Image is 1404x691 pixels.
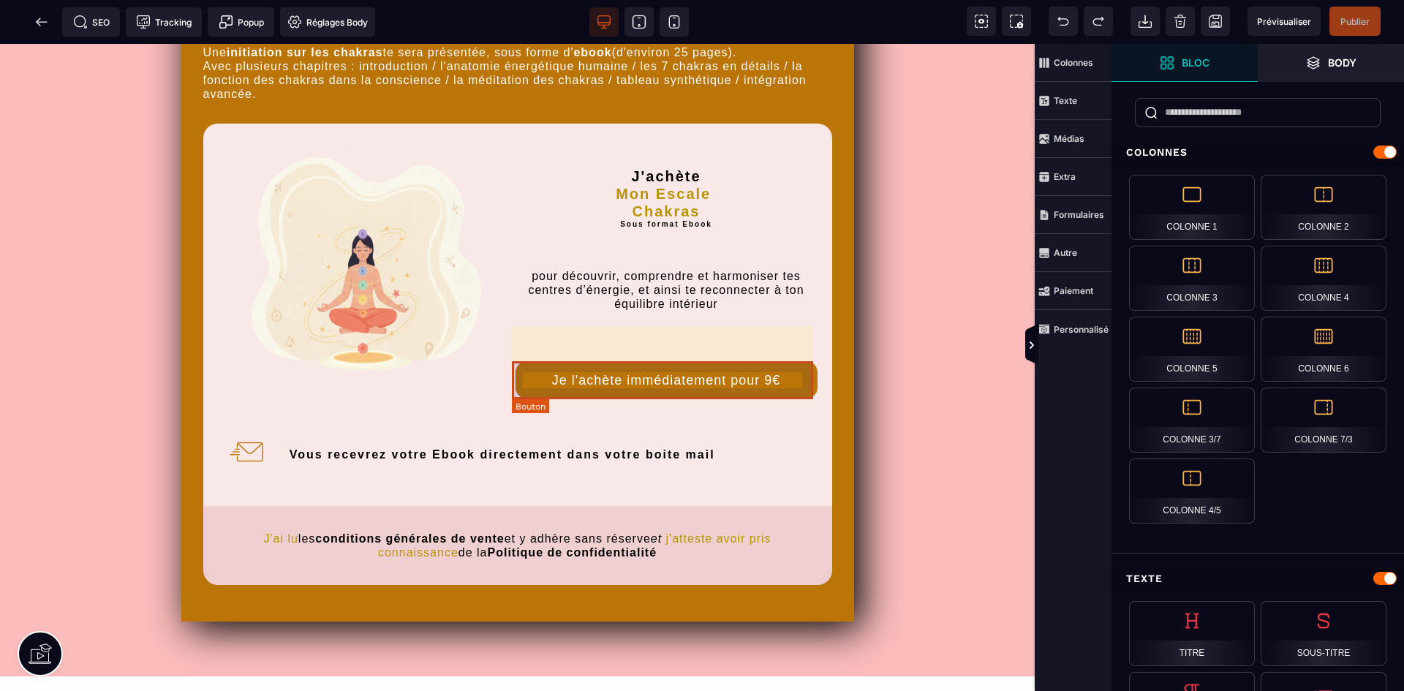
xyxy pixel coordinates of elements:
[516,91,818,141] h2: J'achète
[1248,7,1321,36] span: Aperçu
[1261,317,1386,382] div: Colonne 6
[1131,7,1160,36] span: Importer
[1035,196,1111,234] span: Formulaires
[1129,317,1255,382] div: Colonne 5
[62,7,120,37] span: Métadata SEO
[290,402,821,418] div: Vous recevrez votre Ebook directement dans votre boite mail
[1035,120,1111,158] span: Médias
[1054,247,1077,258] strong: Autre
[651,488,662,501] i: et
[573,2,611,15] b: ebook
[315,488,504,501] b: conditions générales de vente
[1054,209,1104,220] strong: Formulaires
[73,15,110,29] span: SEO
[228,390,265,426] img: 2ad356435267d6424ff9d7e891453a0c_lettre_small.png
[516,317,818,355] button: Je l'achète immédiatement pour 9€
[136,15,192,29] span: Tracking
[1054,285,1093,296] strong: Paiement
[1002,7,1031,36] span: Capture d'écran
[1258,44,1404,82] span: Ouvrir les calques
[1111,44,1258,82] span: Ouvrir les blocs
[1129,388,1255,453] div: Colonne 3/7
[660,7,689,37] span: Voir mobile
[229,91,494,356] img: e8aae7a00ec3fbfc04a3b095994582f7_Generated_Image_c2jspac2jspac2js.png
[1261,175,1386,240] div: Colonne 2
[1035,310,1111,348] span: Personnalisé
[1129,175,1255,240] div: Colonne 1
[1054,171,1076,182] strong: Extra
[1054,324,1109,335] strong: Personnalisé
[1329,7,1381,36] span: Enregistrer le contenu
[1054,57,1093,68] strong: Colonnes
[219,15,264,29] span: Popup
[487,502,657,515] b: Politique de confidentialité
[203,1,832,80] text: Une te sera présentée, sous forme d' (d'environ 25 pages). Avec plusieurs chapitres : introductio...
[1035,82,1111,120] span: Texte
[516,225,818,268] p: pour découvrir, comprendre et harmoniser tes centres d’énergie, et ainsi te reconnecter à ton équ...
[1166,7,1195,36] span: Nettoyage
[1054,133,1084,144] strong: Médias
[1328,57,1356,68] strong: Body
[1035,44,1111,82] span: Colonnes
[589,7,619,37] span: Voir bureau
[1049,7,1078,36] span: Défaire
[1084,7,1113,36] span: Rétablir
[1340,16,1370,27] span: Publier
[1111,324,1126,368] span: Afficher les vues
[287,15,368,29] span: Réglages Body
[126,7,202,37] span: Code de suivi
[280,7,375,37] span: Favicon
[1111,565,1404,592] div: Texte
[1261,246,1386,311] div: Colonne 4
[1054,95,1077,106] strong: Texte
[1111,139,1404,166] div: Colonnes
[1129,458,1255,524] div: Colonne 4/5
[624,7,654,37] span: Voir tablette
[1201,7,1230,36] span: Enregistrer
[1035,158,1111,196] span: Extra
[1129,601,1255,666] div: Titre
[967,7,996,36] span: Voir les composants
[1261,388,1386,453] div: Colonne 7/3
[1035,272,1111,310] span: Paiement
[516,176,818,185] h2: Sous format Ebook
[227,2,383,15] b: initiation sur les chakras
[1257,16,1311,27] span: Prévisualiser
[1261,601,1386,666] div: Sous-titre
[208,7,274,37] span: Créer une alerte modale
[225,484,810,519] text: les et y adhère sans réserve de la
[1035,234,1111,272] span: Autre
[1182,57,1209,68] strong: Bloc
[27,7,56,37] span: Retour
[1129,246,1255,311] div: Colonne 3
